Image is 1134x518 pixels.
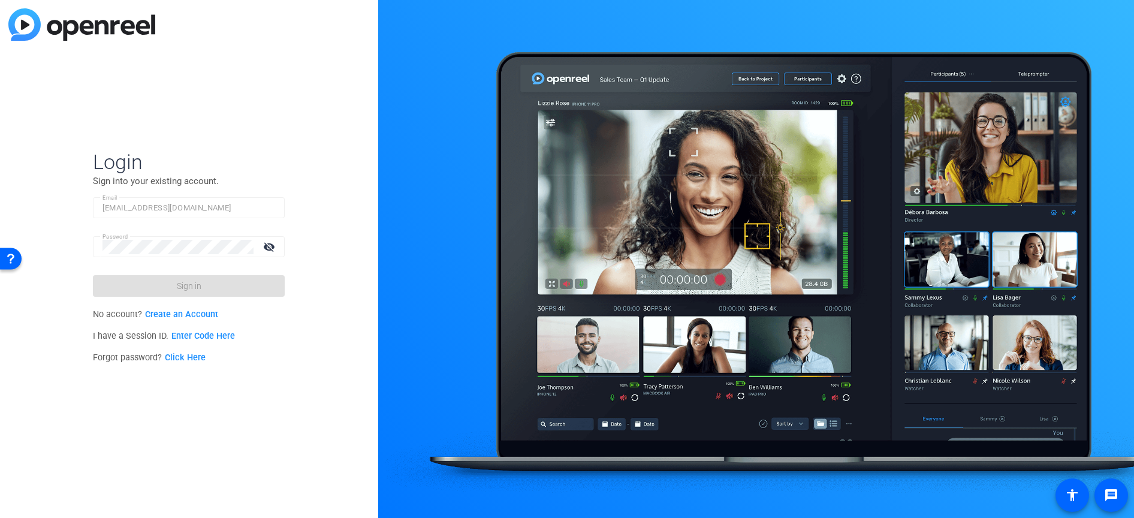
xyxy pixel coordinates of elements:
span: Login [93,149,285,174]
mat-label: Password [102,233,128,240]
span: No account? [93,309,218,320]
mat-icon: visibility_off [256,238,285,255]
p: Sign into your existing account. [93,174,285,188]
mat-icon: accessibility [1065,488,1079,502]
span: I have a Session ID. [93,331,235,341]
input: Enter Email Address [102,201,275,215]
a: Enter Code Here [171,331,235,341]
mat-label: Email [102,194,117,201]
mat-icon: message [1104,488,1118,502]
a: Create an Account [145,309,218,320]
span: Forgot password? [93,353,206,363]
img: blue-gradient.svg [8,8,155,41]
a: Click Here [165,353,206,363]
